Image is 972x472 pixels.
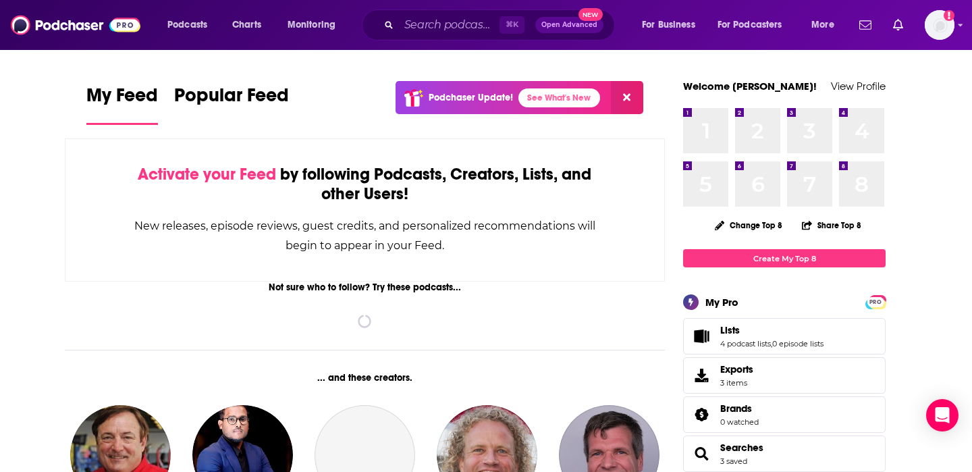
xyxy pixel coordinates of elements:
[683,318,886,355] span: Lists
[174,84,289,125] a: Popular Feed
[688,366,715,385] span: Exports
[944,10,954,21] svg: Add a profile image
[174,84,289,115] span: Popular Feed
[232,16,261,34] span: Charts
[518,88,600,107] a: See What's New
[811,16,834,34] span: More
[399,14,500,36] input: Search podcasts, credits, & more...
[223,14,269,36] a: Charts
[925,10,954,40] span: Logged in as MattieVG
[720,417,759,427] a: 0 watched
[720,378,753,388] span: 3 items
[278,14,353,36] button: open menu
[771,339,772,348] span: ,
[709,14,802,36] button: open menu
[867,297,884,307] span: PRO
[133,216,597,255] div: New releases, episode reviews, guest credits, and personalized recommendations will begin to appe...
[65,282,665,293] div: Not sure who to follow? Try these podcasts...
[705,296,738,309] div: My Pro
[642,16,695,34] span: For Business
[720,339,771,348] a: 4 podcast lists
[720,324,823,336] a: Lists
[720,402,752,415] span: Brands
[718,16,782,34] span: For Podcasters
[925,10,954,40] button: Show profile menu
[167,16,207,34] span: Podcasts
[683,357,886,394] a: Exports
[720,363,753,375] span: Exports
[867,296,884,307] a: PRO
[429,92,513,103] p: Podchaser Update!
[138,164,276,184] span: Activate your Feed
[158,14,225,36] button: open menu
[926,399,959,431] div: Open Intercom Messenger
[500,16,524,34] span: ⌘ K
[535,17,603,33] button: Open AdvancedNew
[288,16,335,34] span: Monitoring
[720,324,740,336] span: Lists
[707,217,790,234] button: Change Top 8
[65,372,665,384] div: ... and these creators.
[801,212,862,238] button: Share Top 8
[683,436,886,472] span: Searches
[720,402,759,415] a: Brands
[133,165,597,204] div: by following Podcasts, Creators, Lists, and other Users!
[375,9,628,41] div: Search podcasts, credits, & more...
[688,444,715,463] a: Searches
[772,339,823,348] a: 0 episode lists
[683,80,817,93] a: Welcome [PERSON_NAME]!
[683,396,886,433] span: Brands
[688,327,715,346] a: Lists
[541,22,597,28] span: Open Advanced
[86,84,158,125] a: My Feed
[86,84,158,115] span: My Feed
[720,442,763,454] a: Searches
[632,14,712,36] button: open menu
[688,405,715,424] a: Brands
[683,249,886,267] a: Create My Top 8
[802,14,851,36] button: open menu
[578,8,603,21] span: New
[720,456,747,466] a: 3 saved
[854,14,877,36] a: Show notifications dropdown
[888,14,909,36] a: Show notifications dropdown
[11,12,140,38] img: Podchaser - Follow, Share and Rate Podcasts
[831,80,886,93] a: View Profile
[925,10,954,40] img: User Profile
